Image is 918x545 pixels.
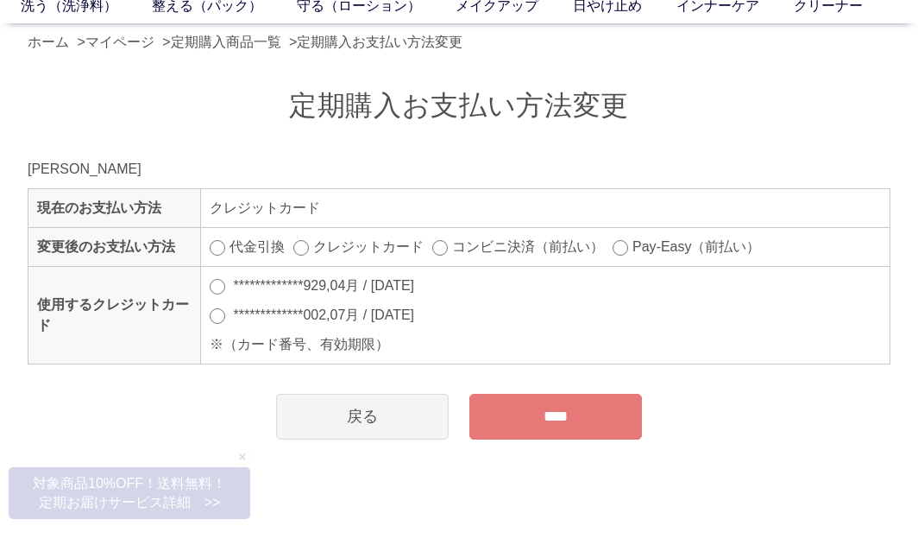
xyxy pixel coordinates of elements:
[28,87,890,124] h1: 定期購入お支払い方法変更
[289,32,467,53] li: >
[28,159,890,180] div: [PERSON_NAME]
[85,35,154,49] a: マイページ
[330,278,415,293] span: 04月 / [DATE]
[229,239,285,254] label: 代金引換
[28,188,201,227] th: 現在のお支払い方法
[452,239,604,254] label: コンビニ決済（前払い）
[632,239,760,254] label: Pay-Easy（前払い）
[28,35,69,49] a: ホーム
[28,266,201,364] th: 使用するクレジットカード
[28,227,201,266] th: 変更後のお支払い方法
[171,35,281,49] a: 定期購入商品一覧
[210,334,881,355] p: ※（カード番号、有効期限）
[313,239,424,254] label: クレジットカード
[201,188,890,227] td: クレジットカード
[77,32,158,53] li: >
[330,307,415,322] span: 07月 / [DATE]
[276,394,449,440] a: 戻る
[297,35,462,49] a: 定期購入お支払い方法変更
[162,32,285,53] li: >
